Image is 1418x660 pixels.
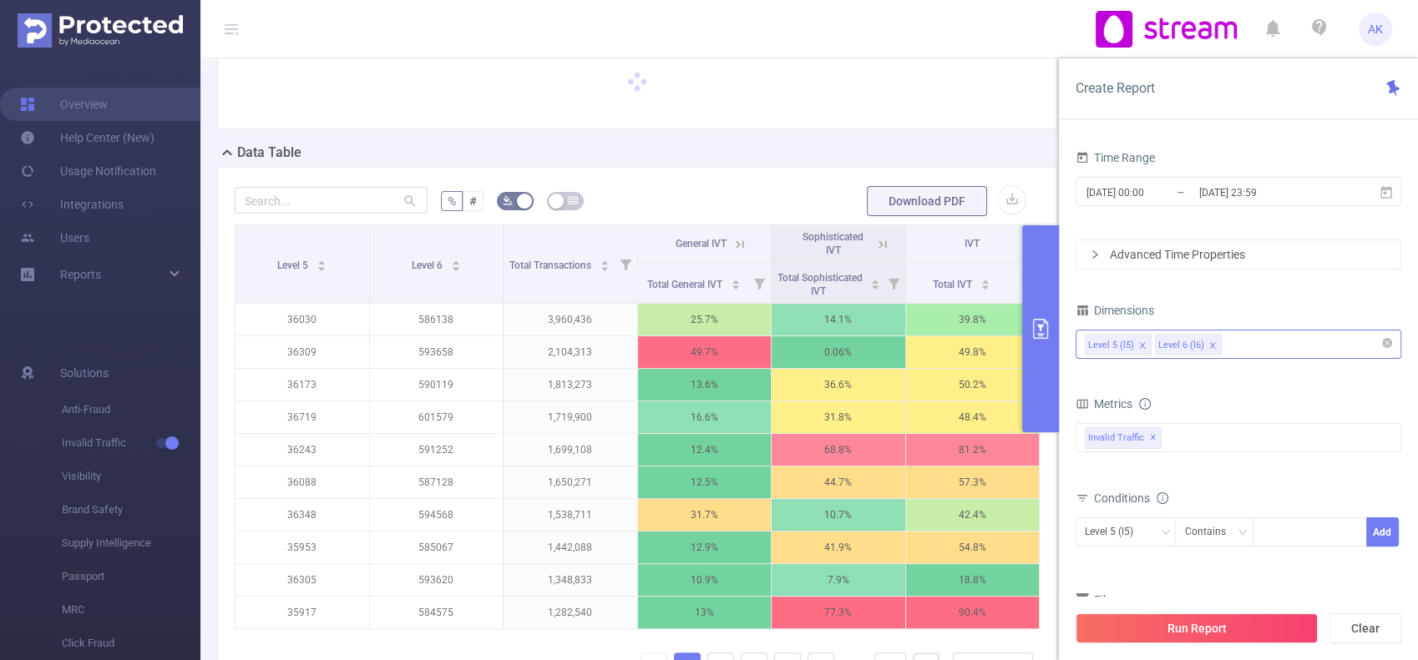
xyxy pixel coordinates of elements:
[1076,593,1126,607] span: Filters
[638,401,772,433] p: 16.6%
[370,434,504,466] p: 591252
[906,304,1040,335] p: 39.8%
[906,401,1040,433] p: 48.4%
[1139,398,1151,410] i: icon: info-circle
[235,401,369,433] p: 36719
[1076,240,1400,269] div: icon: rightAdvanced Time Properties
[62,426,200,460] span: Invalid Traffic
[676,238,727,249] span: General IVT
[469,194,477,208] span: #
[235,336,369,368] p: 36309
[504,466,637,498] p: 1,650,271
[867,186,987,216] button: Download PDF
[1138,341,1147,351] i: icon: close
[62,560,200,593] span: Passport
[638,369,772,401] p: 13.6%
[568,195,578,205] i: icon: table
[60,258,101,291] a: Reports
[235,369,369,401] p: 36173
[62,493,200,526] span: Brand Safety
[1238,527,1248,539] i: icon: down
[370,564,504,596] p: 593620
[803,231,863,256] span: Sophisticated IVT
[504,336,637,368] p: 2,104,313
[504,597,637,628] p: 1,282,540
[638,564,772,596] p: 10.9%
[235,532,369,563] p: 35953
[747,263,771,303] i: Filter menu
[906,336,1040,368] p: 49.8%
[965,238,980,249] span: IVT
[647,279,725,290] span: Total General IVT
[870,277,880,287] div: Sort
[504,401,637,433] p: 1,719,900
[504,532,637,563] p: 1,442,088
[370,597,504,628] p: 584575
[772,401,905,433] p: 31.8%
[1085,181,1220,204] input: Start date
[20,121,154,154] a: Help Center (New)
[980,277,990,287] div: Sort
[370,401,504,433] p: 601579
[60,356,109,390] span: Solutions
[451,258,460,263] i: icon: caret-up
[981,277,990,282] i: icon: caret-up
[1085,334,1152,355] li: Level 5 (l5)
[1094,491,1168,505] span: Conditions
[1150,428,1157,448] span: ✕
[1161,527,1171,539] i: icon: down
[448,194,456,208] span: %
[772,499,905,531] p: 10.7%
[772,466,905,498] p: 44.7%
[451,258,461,268] div: Sort
[370,336,504,368] p: 593658
[370,304,504,335] p: 586138
[235,499,369,531] p: 36348
[62,526,200,560] span: Supply Intelligence
[772,532,905,563] p: 41.9%
[1155,334,1222,355] li: Level 6 (l6)
[62,627,200,660] span: Click Fraud
[1208,341,1217,351] i: icon: close
[504,369,637,401] p: 1,813,273
[60,268,101,281] span: Reports
[1076,613,1318,643] button: Run Report
[638,499,772,531] p: 31.7%
[1076,397,1132,411] span: Metrics
[906,564,1040,596] p: 18.8%
[20,88,108,121] a: Overview
[62,393,200,426] span: Anti-Fraud
[772,304,905,335] p: 14.1%
[1076,304,1154,317] span: Dimensions
[600,258,610,263] i: icon: caret-up
[20,221,89,254] a: Users
[235,564,369,596] p: 36305
[638,434,772,466] p: 12.4%
[772,597,905,628] p: 77.3%
[638,336,772,368] p: 49.7%
[62,460,200,493] span: Visibility
[412,259,445,271] span: Level 6
[503,195,513,205] i: icon: bg-colors
[1088,335,1134,356] div: Level 5 (l5)
[1015,263,1039,303] i: Filter menu
[18,13,183,48] img: Protected Media
[62,593,200,627] span: MRC
[1090,249,1100,259] i: icon: right
[772,564,905,596] p: 7.9%
[638,597,772,628] p: 13%
[1157,492,1168,504] i: icon: info-circle
[870,283,879,288] i: icon: caret-down
[777,272,863,297] span: Total Sophisticated IVT
[1382,338,1392,348] i: icon: close-circle
[638,466,772,498] p: 12.5%
[237,143,301,163] h2: Data Table
[235,187,428,214] input: Search...
[638,532,772,563] p: 12.9%
[277,259,311,271] span: Level 5
[1158,335,1204,356] div: Level 6 (l6)
[1329,613,1401,643] button: Clear
[504,499,637,531] p: 1,538,711
[235,434,369,466] p: 36243
[20,188,124,221] a: Integrations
